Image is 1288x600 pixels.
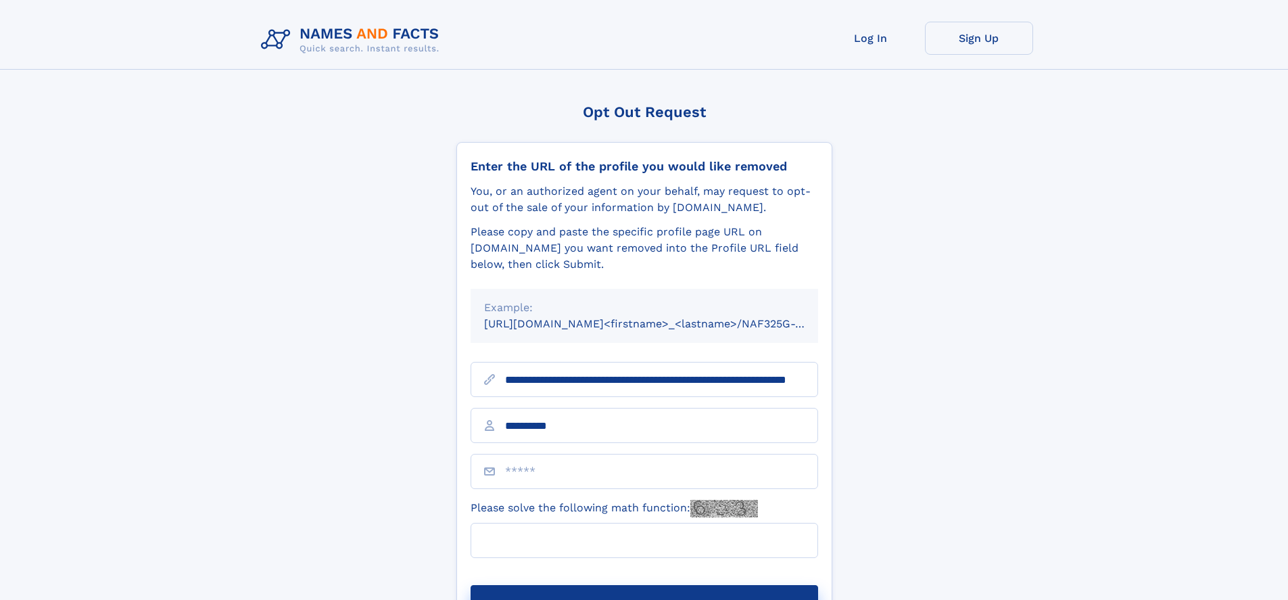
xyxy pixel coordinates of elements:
div: You, or an authorized agent on your behalf, may request to opt-out of the sale of your informatio... [471,183,818,216]
div: Example: [484,300,805,316]
div: Opt Out Request [456,103,832,120]
img: Logo Names and Facts [256,22,450,58]
div: Enter the URL of the profile you would like removed [471,159,818,174]
label: Please solve the following math function: [471,500,758,517]
small: [URL][DOMAIN_NAME]<firstname>_<lastname>/NAF325G-xxxxxxxx [484,317,844,330]
div: Please copy and paste the specific profile page URL on [DOMAIN_NAME] you want removed into the Pr... [471,224,818,273]
a: Log In [817,22,925,55]
a: Sign Up [925,22,1033,55]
